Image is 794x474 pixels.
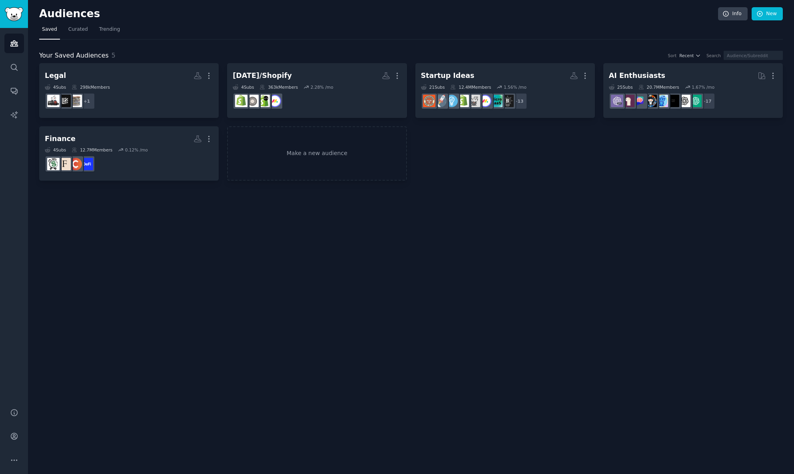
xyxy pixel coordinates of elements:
[622,95,634,107] img: LocalLLaMA
[479,95,491,107] img: mondaydotcom
[70,158,82,170] img: CryptoCurrency
[227,63,407,118] a: [DATE]/Shopify4Subs363kMembers2.28% /momondaydotcomshopifyDevShopifyeCommerceshopify
[421,71,475,81] div: Startup Ideas
[39,63,219,118] a: Legal4Subs298kMembers+1paralegalLawFirmLawyertalk
[504,84,527,90] div: 1.56 % /mo
[311,84,333,90] div: 2.28 % /mo
[633,95,646,107] img: ChatGPTPromptGenius
[5,7,23,21] img: GummySearch logo
[679,53,694,58] span: Recent
[227,126,407,181] a: Make a new audience
[39,23,60,40] a: Saved
[58,95,71,107] img: LawFirm
[698,93,715,110] div: + 17
[45,134,76,144] div: Finance
[752,7,783,21] a: New
[689,95,702,107] img: ChatGPT
[112,52,116,59] span: 5
[39,8,718,20] h2: Audiences
[68,26,88,33] span: Curated
[70,95,82,107] img: paralegal
[644,95,657,107] img: aiArt
[501,95,514,107] img: Business_Ideas
[490,95,503,107] img: microsaas
[450,84,491,90] div: 12.4M Members
[468,95,480,107] img: procurement
[421,84,445,90] div: 21 Sub s
[603,63,783,118] a: AI Enthusiasts25Subs20.7MMembers1.67% /mo+17ChatGPTOpenAIArtificialInteligenceartificialaiArtChat...
[638,84,679,90] div: 20.7M Members
[718,7,748,21] a: Info
[679,53,701,58] button: Recent
[47,158,60,170] img: FluentInFinance
[39,126,219,181] a: Finance4Subs12.7MMembers0.12% /modefiCryptoCurrencyfinanceFluentInFinance
[724,51,783,60] input: Audience/Subreddit
[423,95,435,107] img: EntrepreneurRideAlong
[706,53,721,58] div: Search
[42,26,57,33] span: Saved
[81,158,93,170] img: defi
[668,53,677,58] div: Sort
[511,93,527,110] div: + 13
[72,84,110,90] div: 298k Members
[457,95,469,107] img: shopify
[96,23,123,40] a: Trending
[125,147,148,153] div: 0.12 % /mo
[609,71,665,81] div: AI Enthusiasts
[257,95,270,107] img: shopifyDev
[45,84,66,90] div: 4 Sub s
[656,95,668,107] img: artificial
[609,84,633,90] div: 25 Sub s
[667,95,679,107] img: ArtificialInteligence
[72,147,112,153] div: 12.7M Members
[47,95,60,107] img: Lawyertalk
[58,158,71,170] img: finance
[259,84,298,90] div: 363k Members
[692,84,714,90] div: 1.67 % /mo
[233,84,254,90] div: 4 Sub s
[269,95,281,107] img: mondaydotcom
[235,95,247,107] img: shopify
[39,51,109,61] span: Your Saved Audiences
[99,26,120,33] span: Trending
[678,95,690,107] img: OpenAI
[45,71,66,81] div: Legal
[611,95,623,107] img: ChatGPTPro
[445,95,458,107] img: Entrepreneur
[45,147,66,153] div: 4 Sub s
[66,23,91,40] a: Curated
[78,93,95,110] div: + 1
[415,63,595,118] a: Startup Ideas21Subs12.4MMembers1.56% /mo+13Business_IdeasmicrosaasmondaydotcomprocurementshopifyE...
[246,95,259,107] img: ShopifyeCommerce
[233,71,292,81] div: [DATE]/Shopify
[434,95,447,107] img: startups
